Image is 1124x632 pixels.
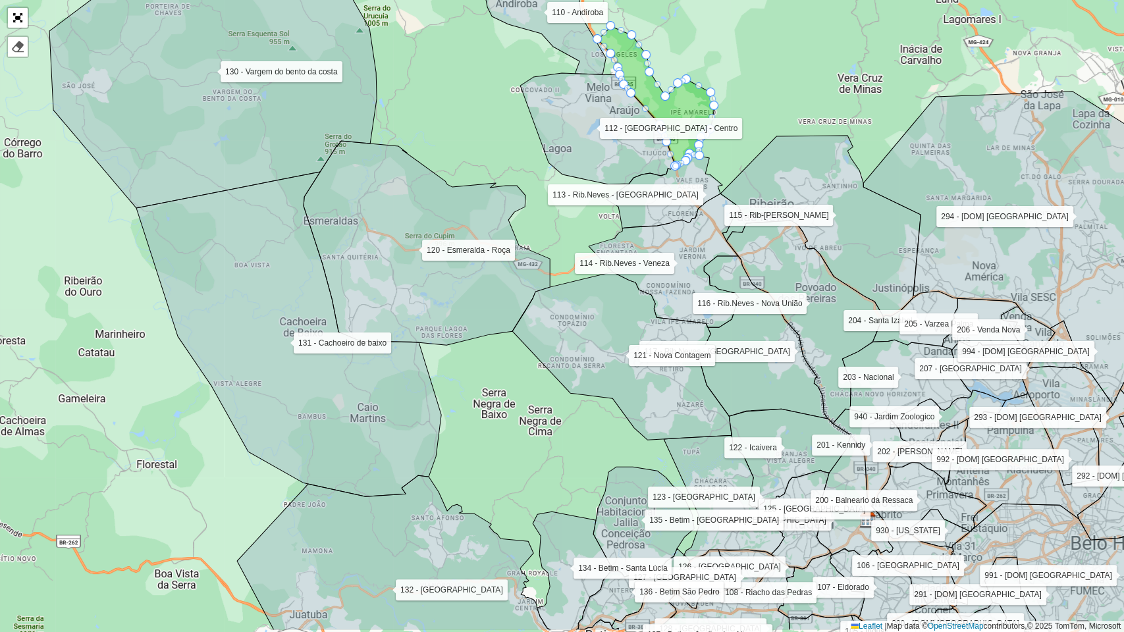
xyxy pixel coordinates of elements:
[884,621,886,631] span: |
[8,8,28,28] a: Abrir mapa em tela cheia
[851,621,882,631] a: Leaflet
[847,621,1124,632] div: Map data © contributors,© 2025 TomTom, Microsoft
[8,37,28,57] div: Remover camada(s)
[859,512,876,529] img: Marker
[928,621,984,631] a: OpenStreetMap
